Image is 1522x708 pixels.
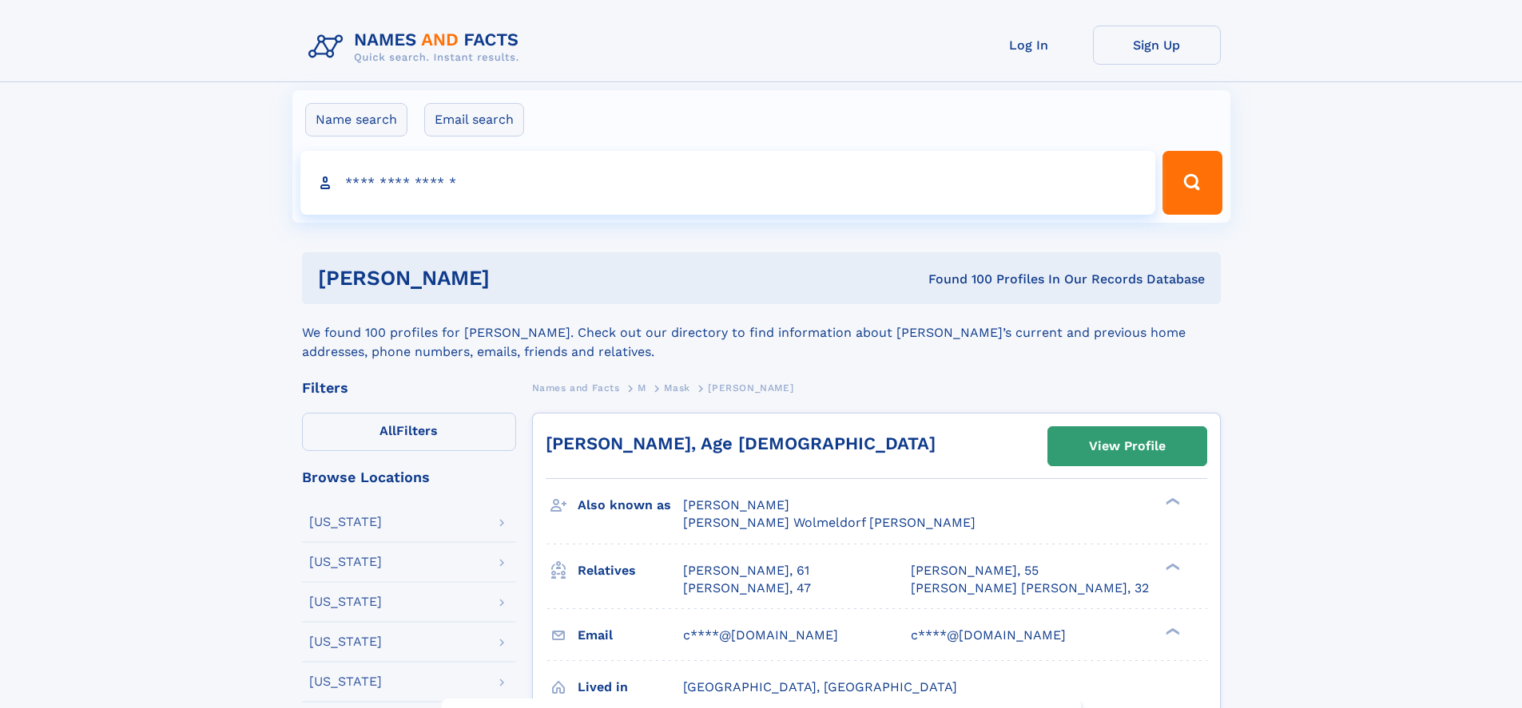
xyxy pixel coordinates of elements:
[578,622,683,649] h3: Email
[309,635,382,648] div: [US_STATE]
[305,103,407,136] label: Name search
[1162,151,1222,215] button: Search Button
[664,378,689,398] a: Mask
[578,557,683,584] h3: Relatives
[546,433,936,453] a: [PERSON_NAME], Age [DEMOGRAPHIC_DATA]
[1048,427,1206,465] a: View Profile
[424,103,524,136] label: Email search
[309,556,382,568] div: [US_STATE]
[302,26,532,69] img: Logo Names and Facts
[532,378,620,398] a: Names and Facts
[911,562,1039,579] a: [PERSON_NAME], 55
[709,271,1205,288] div: Found 100 Profiles In Our Records Database
[1093,26,1221,65] a: Sign Up
[1162,561,1181,572] div: ❯
[1162,626,1181,636] div: ❯
[578,674,683,701] h3: Lived in
[302,381,516,395] div: Filters
[309,516,382,528] div: [US_STATE]
[683,679,957,694] span: [GEOGRAPHIC_DATA], [GEOGRAPHIC_DATA]
[309,595,382,608] div: [US_STATE]
[300,151,1156,215] input: search input
[638,382,646,394] span: M
[911,579,1149,597] a: [PERSON_NAME] [PERSON_NAME], 32
[1162,496,1181,507] div: ❯
[664,382,689,394] span: Mask
[1089,428,1166,465] div: View Profile
[683,579,811,597] a: [PERSON_NAME], 47
[708,382,793,394] span: [PERSON_NAME]
[683,562,809,579] a: [PERSON_NAME], 61
[638,378,646,398] a: M
[318,268,709,288] h1: [PERSON_NAME]
[302,470,516,485] div: Browse Locations
[965,26,1093,65] a: Log In
[302,304,1221,362] div: We found 100 profiles for [PERSON_NAME]. Check out our directory to find information about [PERSO...
[683,515,976,530] span: [PERSON_NAME] Wolmeldorf [PERSON_NAME]
[302,413,516,451] label: Filters
[683,497,789,512] span: [PERSON_NAME]
[578,492,683,519] h3: Also known as
[380,423,396,438] span: All
[309,675,382,688] div: [US_STATE]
